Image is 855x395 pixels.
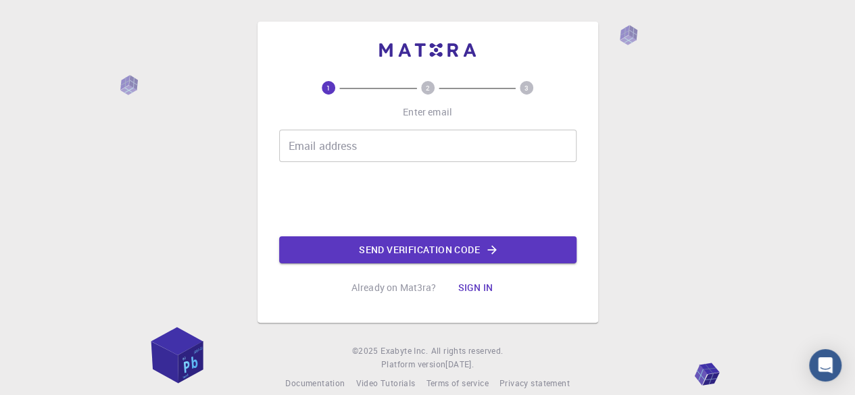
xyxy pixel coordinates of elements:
button: Send verification code [279,236,577,263]
span: Platform version [381,358,445,371]
span: Privacy statement [499,377,570,388]
span: Terms of service [426,377,488,388]
iframe: reCAPTCHA [325,173,531,226]
a: Video Tutorials [356,377,415,390]
div: Open Intercom Messenger [809,349,841,381]
a: Exabyte Inc. [381,344,428,358]
text: 1 [326,83,331,93]
a: [DATE]. [445,358,474,371]
a: Documentation [285,377,345,390]
p: Already on Mat3ra? [351,281,437,294]
a: Terms of service [426,377,488,390]
button: Sign in [447,274,504,301]
span: [DATE] . [445,359,474,369]
span: © 2025 [352,344,381,358]
span: Exabyte Inc. [381,345,428,356]
text: 2 [426,83,430,93]
span: Video Tutorials [356,377,415,388]
a: Privacy statement [499,377,570,390]
p: Enter email [403,105,452,119]
text: 3 [524,83,529,93]
span: Documentation [285,377,345,388]
span: All rights reserved. [431,344,503,358]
